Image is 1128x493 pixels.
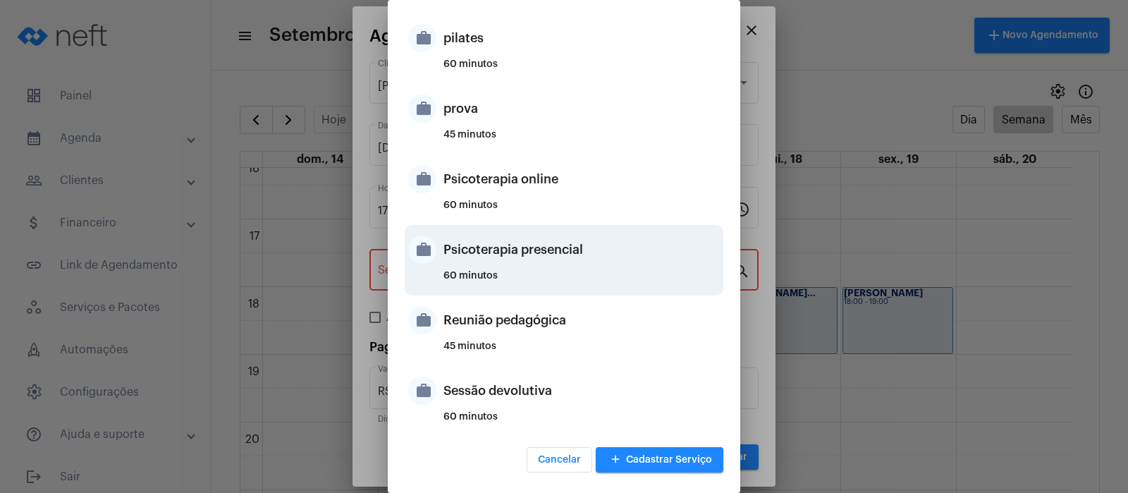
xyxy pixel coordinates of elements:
div: Sessão devolutiva [443,370,720,412]
div: Psicoterapia presencial [443,229,720,271]
mat-icon: work [408,306,436,334]
mat-icon: work [408,236,436,264]
button: Cancelar [527,447,592,473]
mat-icon: add [607,451,624,470]
mat-icon: work [408,377,436,405]
div: 60 minutos [443,271,720,292]
mat-icon: work [408,24,436,52]
div: 60 minutos [443,59,720,80]
div: 60 minutos [443,412,720,433]
mat-icon: work [408,165,436,193]
span: Cancelar [538,455,581,465]
div: Reunião pedagógica [443,299,720,341]
div: 45 minutos [443,130,720,151]
div: 45 minutos [443,341,720,363]
button: Cadastrar Serviço [596,447,723,473]
mat-icon: work [408,95,436,123]
div: 60 minutos [443,200,720,221]
div: pilates [443,17,720,59]
span: Cadastrar Serviço [607,455,712,465]
div: prova [443,87,720,130]
div: Psicoterapia online [443,158,720,200]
